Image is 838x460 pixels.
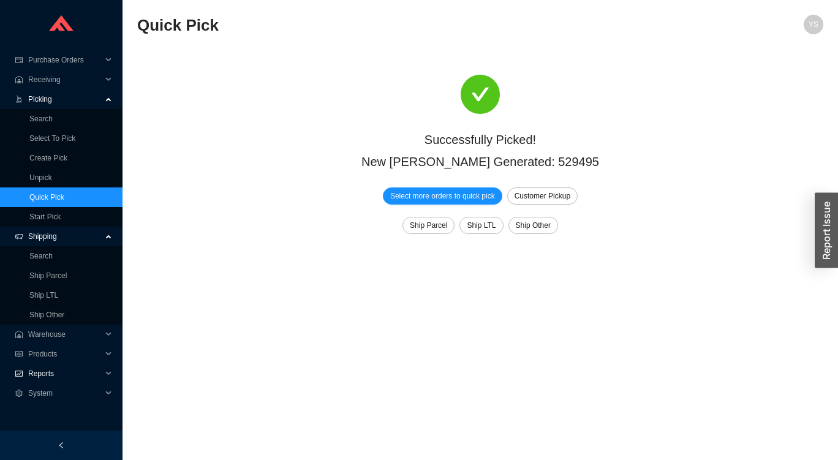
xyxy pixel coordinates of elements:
span: credit-card [15,56,23,64]
a: Start Pick [29,213,61,221]
h2: Quick Pick [137,15,652,36]
a: Ship Parcel [402,221,455,230]
span: Ship LTL [467,219,496,232]
span: read [15,350,23,358]
button: Ship Other [508,217,558,234]
span: left [58,442,65,449]
a: Ship Other [29,311,64,319]
a: Ship Other [508,221,558,230]
span: check-circle [461,75,500,114]
a: Search [29,115,53,123]
a: Ship LTL [29,291,58,300]
button: Select more orders to quick pick [383,187,502,205]
div: Successfully Picked! [157,129,804,151]
span: Reports [28,364,102,383]
a: Select To Pick [29,134,75,143]
a: Customer Pickup [507,192,578,200]
a: Unpick [29,173,52,182]
span: Customer Pickup [515,190,570,202]
span: Picking [28,89,102,109]
a: Quick Pick [29,193,64,202]
span: Products [28,344,102,364]
a: Ship Parcel [29,271,67,280]
span: System [28,383,102,403]
a: Create Pick [29,154,67,162]
span: fund [15,370,23,377]
span: Warehouse [28,325,102,344]
span: Purchase Orders [28,50,102,70]
a: Select more orders to quick pick [383,192,502,200]
button: Ship LTL [459,217,503,234]
span: YS [809,15,818,34]
span: Ship Parcel [410,219,447,232]
span: Receiving [28,70,102,89]
span: Shipping [28,227,102,246]
a: Ship LTL [459,221,503,230]
div: New [PERSON_NAME] Generated: 529495 [157,151,804,173]
button: Ship Parcel [402,217,455,234]
a: Search [29,252,53,260]
span: Ship Other [516,219,551,232]
span: Select more orders to quick pick [390,190,495,202]
button: Customer Pickup [507,187,578,205]
span: setting [15,390,23,397]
